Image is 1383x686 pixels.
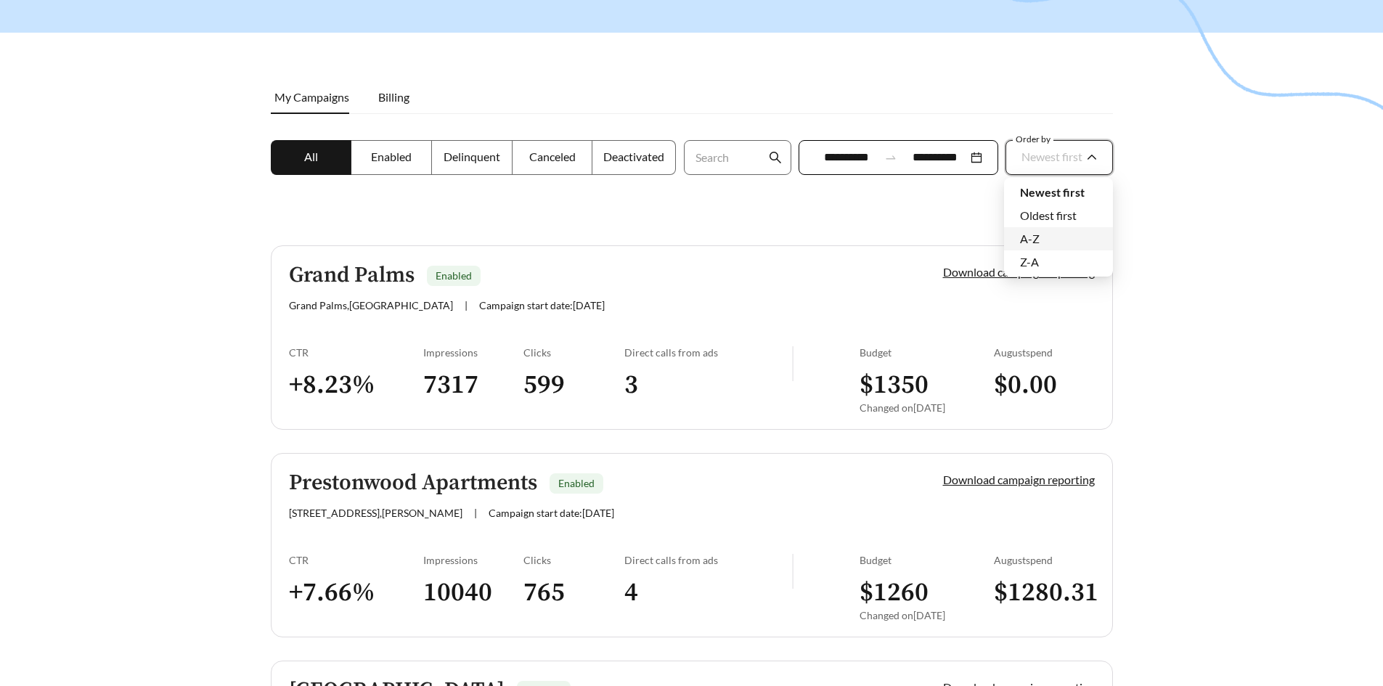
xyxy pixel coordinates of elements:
[371,150,412,163] span: Enabled
[1020,208,1077,222] span: Oldest first
[489,507,614,519] span: Campaign start date: [DATE]
[624,346,792,359] div: Direct calls from ads
[523,576,624,609] h3: 765
[1020,232,1040,245] span: A-Z
[943,473,1095,486] a: Download campaign reporting
[792,346,794,381] img: line
[860,554,994,566] div: Budget
[444,150,500,163] span: Delinquent
[603,150,664,163] span: Deactivated
[860,609,994,621] div: Changed on [DATE]
[529,150,576,163] span: Canceled
[474,507,477,519] span: |
[1020,255,1039,269] span: Z-A
[423,576,524,609] h3: 10040
[289,554,423,566] div: CTR
[423,369,524,401] h3: 7317
[860,401,994,414] div: Changed on [DATE]
[860,369,994,401] h3: $ 1350
[769,151,782,164] span: search
[624,554,792,566] div: Direct calls from ads
[994,576,1095,609] h3: $ 1280.31
[994,346,1095,359] div: August spend
[860,346,994,359] div: Budget
[271,245,1113,430] a: Grand PalmsEnabledGrand Palms,[GEOGRAPHIC_DATA]|Campaign start date:[DATE]Download campaign repor...
[943,265,1095,279] a: Download campaign reporting
[289,264,415,287] h5: Grand Palms
[792,554,794,589] img: line
[558,477,595,489] span: Enabled
[289,471,537,495] h5: Prestonwood Apartments
[423,554,524,566] div: Impressions
[860,576,994,609] h3: $ 1260
[289,369,423,401] h3: + 8.23 %
[523,369,624,401] h3: 599
[271,453,1113,637] a: Prestonwood ApartmentsEnabled[STREET_ADDRESS],[PERSON_NAME]|Campaign start date:[DATE]Download ca...
[423,346,524,359] div: Impressions
[436,269,472,282] span: Enabled
[1020,185,1085,199] span: Newest first
[378,90,409,104] span: Billing
[994,554,1095,566] div: August spend
[1021,150,1082,163] span: Newest first
[479,299,605,311] span: Campaign start date: [DATE]
[289,346,423,359] div: CTR
[884,151,897,164] span: to
[523,346,624,359] div: Clicks
[523,554,624,566] div: Clicks
[274,90,349,104] span: My Campaigns
[289,299,453,311] span: Grand Palms , [GEOGRAPHIC_DATA]
[304,150,318,163] span: All
[884,151,897,164] span: swap-right
[994,369,1095,401] h3: $ 0.00
[465,299,468,311] span: |
[624,576,792,609] h3: 4
[289,507,462,519] span: [STREET_ADDRESS] , [PERSON_NAME]
[289,576,423,609] h3: + 7.66 %
[624,369,792,401] h3: 3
